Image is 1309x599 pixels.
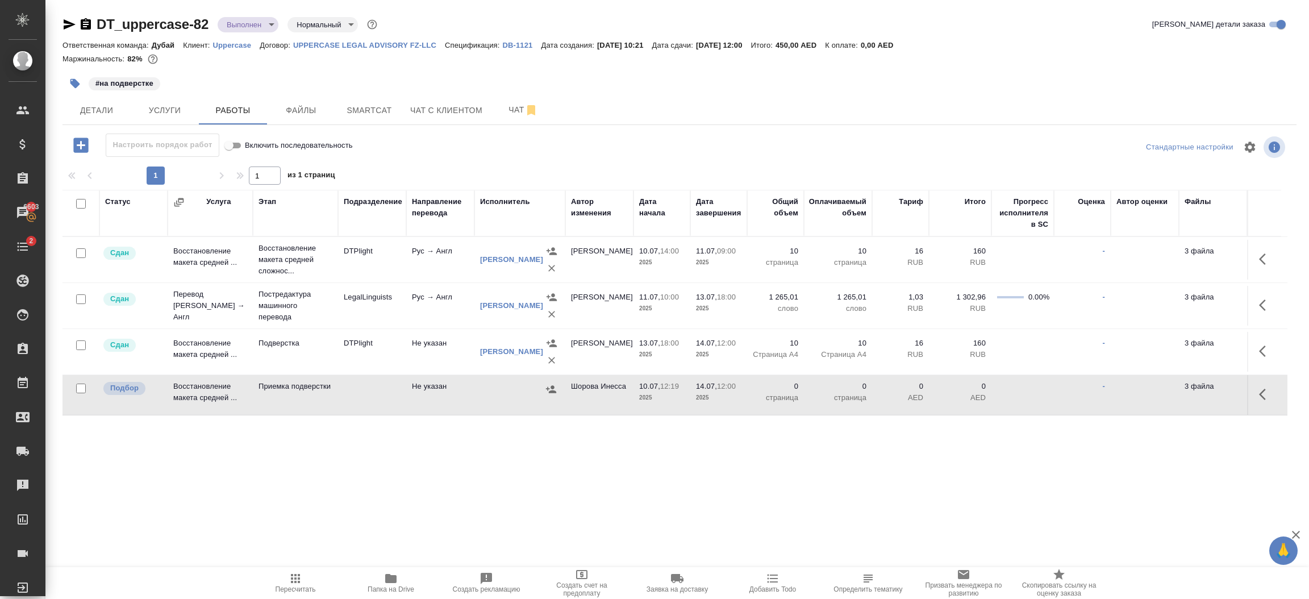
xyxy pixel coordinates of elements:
[861,41,902,49] p: 0,00 AED
[110,382,139,394] p: Подбор
[62,41,152,49] p: Ответственная команда:
[502,41,541,49] p: DB-1121
[259,338,332,349] p: Подверстка
[878,246,923,257] p: 16
[145,52,160,66] button: 1622.96 RUB; 0.00 AED;
[696,247,717,255] p: 11.07,
[717,382,736,390] p: 12:00
[753,196,798,219] div: Общий объем
[1252,338,1279,365] button: Здесь прячутся важные кнопки
[1252,246,1279,273] button: Здесь прячутся важные кнопки
[639,339,660,347] p: 13.07,
[810,338,866,349] p: 10
[565,332,633,372] td: [PERSON_NAME]
[810,246,866,257] p: 10
[543,243,560,260] button: Назначить
[717,247,736,255] p: 09:00
[935,246,986,257] p: 160
[935,349,986,360] p: RUB
[110,339,129,351] p: Сдан
[1028,292,1048,303] div: 0.00%
[597,41,652,49] p: [DATE] 10:21
[338,240,406,280] td: DTPlight
[110,293,129,305] p: Сдан
[878,381,923,392] p: 0
[543,381,560,398] button: Назначить
[338,286,406,326] td: LegalLinguists
[496,103,551,117] span: Чат
[753,349,798,360] p: Страница А4
[410,103,482,118] span: Чат с клиентом
[878,292,923,303] p: 1,03
[1185,292,1241,303] p: 3 файла
[696,257,741,268] p: 2025
[935,338,986,349] p: 160
[65,134,97,157] button: Добавить работу
[1185,381,1241,392] p: 3 файла
[810,303,866,314] p: слово
[696,339,717,347] p: 14.07,
[406,375,474,415] td: Не указан
[259,196,276,207] div: Этап
[717,339,736,347] p: 12:00
[22,235,40,247] span: 2
[753,338,798,349] p: 10
[102,338,162,353] div: Менеджер проверил работу исполнителя, передает ее на следующий этап
[127,55,145,63] p: 82%
[1236,134,1264,161] span: Настроить таблицу
[168,240,253,280] td: Восстановление макета средней ...
[168,283,253,328] td: Перевод [PERSON_NAME] → Англ
[274,103,328,118] span: Файлы
[935,392,986,404] p: AED
[293,20,344,30] button: Нормальный
[639,247,660,255] p: 10.07,
[524,103,538,117] svg: Отписаться
[753,257,798,268] p: страница
[878,257,923,268] p: RUB
[1103,247,1105,255] a: -
[1103,382,1105,390] a: -
[1116,196,1168,207] div: Автор оценки
[213,40,260,49] a: Uppercase
[878,392,923,404] p: AED
[753,292,798,303] p: 1 265,01
[1078,196,1105,207] div: Оценка
[1274,539,1293,563] span: 🙏
[776,41,825,49] p: 450,00 AED
[660,382,679,390] p: 12:19
[342,103,397,118] span: Smartcat
[102,381,162,396] div: Можно подбирать исполнителей
[696,382,717,390] p: 14.07,
[696,303,741,314] p: 2025
[152,41,184,49] p: Дубай
[660,293,679,301] p: 10:00
[639,349,685,360] p: 2025
[287,17,358,32] div: Выполнен
[183,41,212,49] p: Клиент:
[1103,339,1105,347] a: -
[810,349,866,360] p: Страница А4
[168,375,253,415] td: Восстановление макета средней ...
[259,289,332,323] p: Постредактура машинного перевода
[365,17,380,32] button: Доп статусы указывают на важность/срочность заказа
[810,257,866,268] p: страница
[639,382,660,390] p: 10.07,
[502,40,541,49] a: DB-1121
[1152,19,1265,30] span: [PERSON_NAME] детали заказа
[259,243,332,277] p: Восстановление макета средней сложнос...
[259,381,332,392] p: Приемка подверстки
[1185,338,1241,349] p: 3 файла
[406,332,474,372] td: Не указан
[1185,246,1241,257] p: 3 файла
[753,303,798,314] p: слово
[717,293,736,301] p: 18:00
[344,196,402,207] div: Подразделение
[480,347,543,356] a: [PERSON_NAME]
[206,196,231,207] div: Услуга
[696,349,741,360] p: 2025
[652,41,696,49] p: Дата сдачи:
[16,201,45,213] span: 6603
[878,303,923,314] p: RUB
[293,40,445,49] a: UPPERCASE LEGAL ADVISORY FZ-LLC
[541,41,597,49] p: Дата создания:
